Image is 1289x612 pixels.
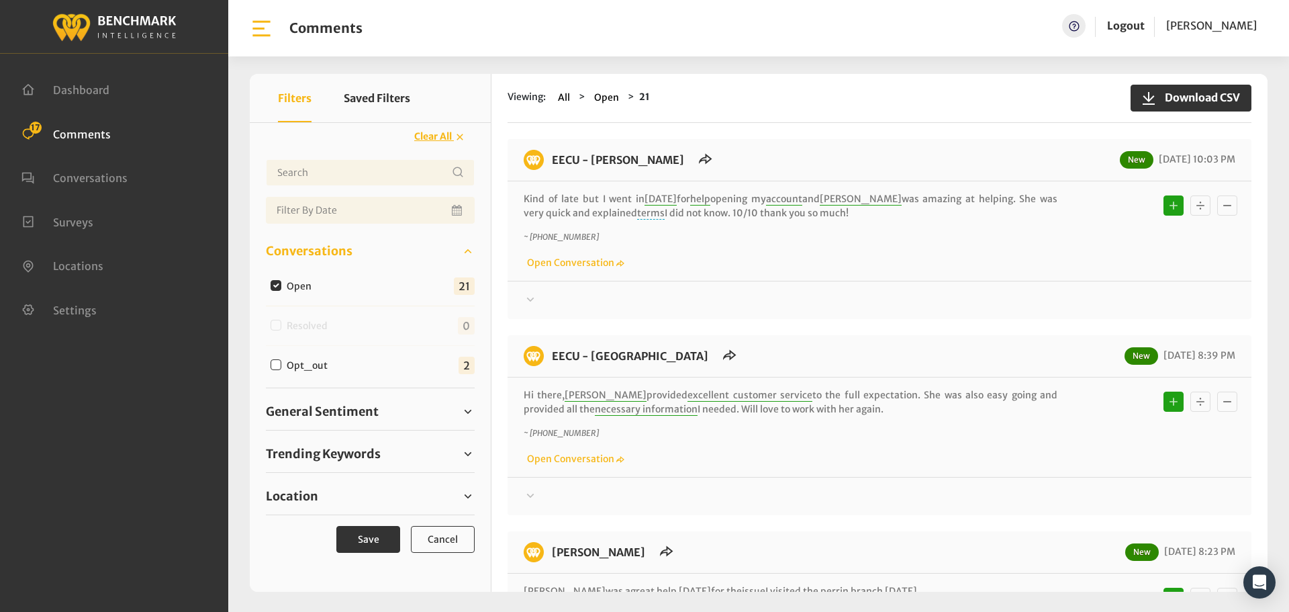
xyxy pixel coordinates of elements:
[524,192,1057,220] p: Kind of late but I went in for opening my and was amazing at helping. She was very quick and expl...
[524,428,599,438] i: ~ [PHONE_NUMBER]
[30,122,42,134] span: 17
[1160,192,1241,219] div: Basic example
[53,215,93,228] span: Surveys
[552,153,684,167] a: EECU - [PERSON_NAME]
[1166,19,1257,32] span: [PERSON_NAME]
[449,197,467,224] button: Open Calendar
[266,444,475,464] a: Trending Keywords
[266,241,475,261] a: Conversations
[266,197,475,224] input: Date range input field
[53,83,109,97] span: Dashboard
[639,91,650,103] strong: 21
[524,584,1057,599] p: was a for the I visited the perrin branch [DATE]
[266,486,475,507] a: Location
[458,317,475,335] span: 0
[282,279,322,294] label: Open
[344,74,410,122] button: Saved Filters
[52,10,177,43] img: benchmark
[820,193,902,206] span: [PERSON_NAME]
[508,90,546,105] span: Viewing:
[1166,14,1257,38] a: [PERSON_NAME]
[266,445,381,463] span: Trending Keywords
[1161,545,1235,558] span: [DATE] 8:23 PM
[21,214,93,228] a: Surveys
[1107,14,1145,38] a: Logout
[405,125,475,148] button: Clear All
[554,90,574,105] button: All
[687,389,812,402] span: excellent customer service
[630,585,711,598] span: great help [DATE]
[53,303,97,316] span: Settings
[250,17,273,40] img: bar
[282,319,338,333] label: Resolved
[21,258,103,271] a: Locations
[552,349,708,363] a: EECU - [GEOGRAPHIC_DATA]
[53,127,111,140] span: Comments
[336,526,400,553] button: Save
[766,193,802,206] span: account
[552,545,645,559] a: [PERSON_NAME]
[1107,19,1145,32] a: Logout
[524,453,624,465] a: Open Conversation
[565,389,647,402] span: [PERSON_NAME]
[1125,543,1159,561] span: New
[1160,349,1235,361] span: [DATE] 8:39 PM
[644,193,677,206] span: [DATE]
[524,150,544,170] img: benchmark
[266,402,379,421] span: General Sentiment
[1155,153,1235,165] span: [DATE] 10:03 PM
[1243,566,1276,599] div: Open Intercom Messenger
[690,193,710,206] span: help
[524,232,599,242] i: ~ [PHONE_NUMBER]
[544,542,653,562] h6: EECU - Perrin
[742,585,765,598] span: issue
[289,20,363,36] h1: Comments
[544,150,692,170] h6: EECU - Van Ness
[271,359,281,370] input: Opt_out
[1160,584,1241,611] div: Basic example
[21,170,128,183] a: Conversations
[21,126,111,140] a: Comments 17
[266,402,475,422] a: General Sentiment
[1131,85,1251,112] button: Download CSV
[524,542,544,562] img: benchmark
[414,130,452,142] span: Clear All
[1157,89,1240,105] span: Download CSV
[1160,388,1241,415] div: Basic example
[53,171,128,185] span: Conversations
[524,585,606,598] span: [PERSON_NAME]
[590,90,623,105] button: Open
[524,388,1057,417] p: Hi there, provided to the full expectation. She was also easy going and provided all the I needed...
[21,302,97,316] a: Settings
[53,259,103,273] span: Locations
[524,346,544,366] img: benchmark
[1120,151,1153,169] span: New
[637,207,665,220] span: terms
[266,242,352,260] span: Conversations
[595,403,698,416] span: necessary information
[524,257,624,269] a: Open Conversation
[282,359,338,373] label: Opt_out
[544,346,716,366] h6: EECU - Clovis Old Town
[454,277,475,295] span: 21
[271,280,281,291] input: Open
[21,82,109,95] a: Dashboard
[266,487,318,505] span: Location
[459,357,475,374] span: 2
[411,526,475,553] button: Cancel
[278,74,312,122] button: Filters
[266,159,475,186] input: Username
[1125,347,1158,365] span: New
